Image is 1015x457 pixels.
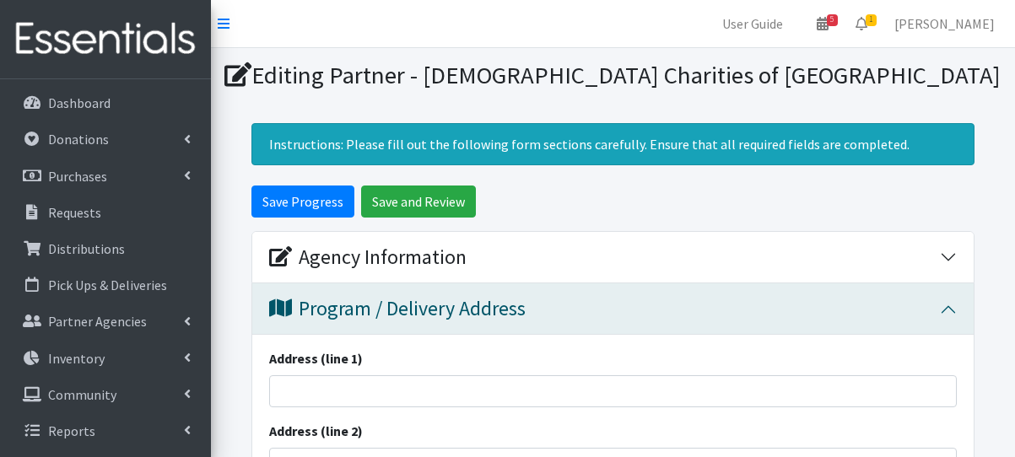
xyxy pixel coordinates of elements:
p: Community [48,386,116,403]
a: Community [7,378,204,411]
a: Purchases [7,159,204,193]
p: Partner Agencies [48,313,147,330]
a: Distributions [7,232,204,266]
p: Dashboard [48,94,111,111]
span: 5 [827,14,838,26]
button: Agency Information [252,232,974,283]
a: Pick Ups & Deliveries [7,268,204,302]
h1: Editing Partner - [DEMOGRAPHIC_DATA] Charities of [GEOGRAPHIC_DATA] [224,61,1002,90]
a: [PERSON_NAME] [881,7,1008,40]
a: Requests [7,196,204,229]
p: Reports [48,422,95,439]
div: Instructions: Please fill out the following form sections carefully. Ensure that all required fie... [251,123,975,165]
a: 1 [842,7,881,40]
p: Distributions [48,240,125,257]
a: Donations [7,122,204,156]
p: Purchases [48,168,107,185]
a: Partner Agencies [7,304,204,338]
p: Inventory [48,350,105,367]
img: HumanEssentials [7,11,204,67]
a: User Guide [709,7,796,40]
input: Save and Review [361,185,476,218]
a: 5 [803,7,842,40]
label: Address (line 2) [269,421,363,441]
p: Pick Ups & Deliveries [48,277,167,293]
a: Dashboard [7,86,204,120]
div: Agency Information [269,245,467,270]
button: Program / Delivery Address [252,283,974,335]
input: Save Progress [251,185,354,218]
label: Address (line 1) [269,348,363,368]
div: Program / Delivery Address [269,297,526,321]
p: Requests [48,204,101,221]
a: Reports [7,414,204,448]
p: Donations [48,131,109,148]
a: Inventory [7,341,204,375]
span: 1 [866,14,877,26]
